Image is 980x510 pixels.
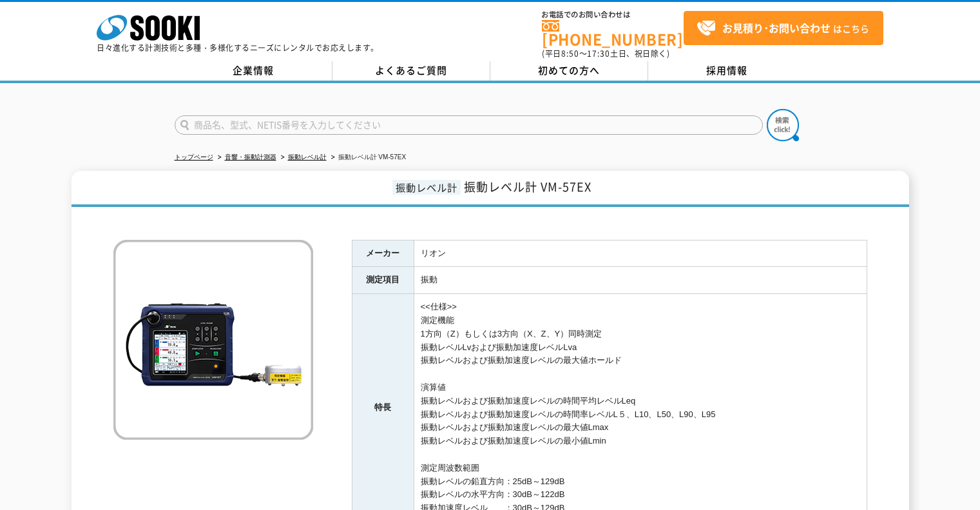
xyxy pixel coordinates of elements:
span: 初めての方へ [538,63,600,77]
a: トップページ [175,153,213,161]
span: お電話でのお問い合わせは [542,11,684,19]
p: 日々進化する計測技術と多種・多様化するニーズにレンタルでお応えします。 [97,44,379,52]
a: 振動レベル計 [288,153,327,161]
td: リオン [414,240,867,267]
a: 音響・振動計測器 [225,153,276,161]
a: お見積り･お問い合わせはこちら [684,11,883,45]
span: 振動レベル計 [392,180,461,195]
img: 振動レベル計 VM-57EX [113,240,313,440]
a: 企業情報 [175,61,332,81]
span: 振動レベル計 VM-57EX [464,178,591,195]
a: [PHONE_NUMBER] [542,20,684,46]
a: 採用情報 [648,61,806,81]
span: 8:50 [561,48,579,59]
img: btn_search.png [767,109,799,141]
span: (平日 ～ 土日、祝日除く) [542,48,669,59]
span: はこちら [697,19,869,38]
span: 17:30 [587,48,610,59]
input: 商品名、型式、NETIS番号を入力してください [175,115,763,135]
td: 振動 [414,267,867,294]
strong: お見積り･お問い合わせ [722,20,831,35]
a: よくあるご質問 [332,61,490,81]
li: 振動レベル計 VM-57EX [329,151,407,164]
a: 初めての方へ [490,61,648,81]
th: 測定項目 [352,267,414,294]
th: メーカー [352,240,414,267]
